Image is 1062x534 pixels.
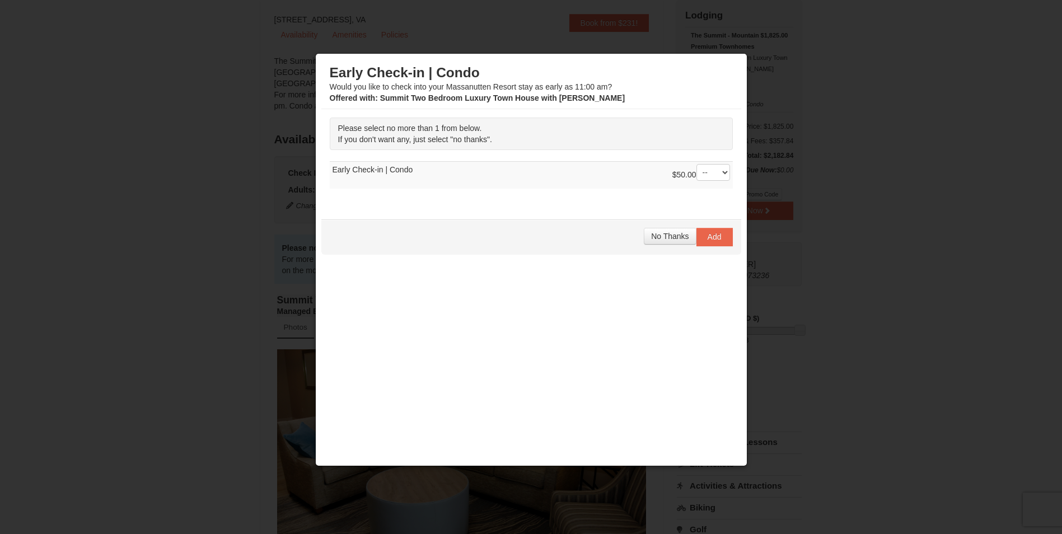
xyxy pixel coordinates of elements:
[330,64,733,81] h3: Early Check-in | Condo
[330,64,733,104] div: Would you like to check into your Massanutten Resort stay as early as 11:00 am?
[651,232,689,241] span: No Thanks
[330,162,733,189] td: Early Check-in | Condo
[338,124,482,133] span: Please select no more than 1 from below.
[330,93,625,102] strong: : Summit Two Bedroom Luxury Town House with [PERSON_NAME]
[672,164,730,186] div: $50.00
[330,93,376,102] span: Offered with
[644,228,696,245] button: No Thanks
[338,135,492,144] span: If you don't want any, just select "no thanks".
[696,228,733,246] button: Add
[708,232,722,241] span: Add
